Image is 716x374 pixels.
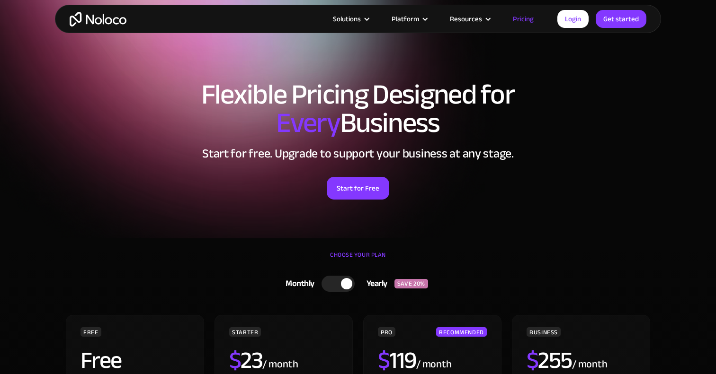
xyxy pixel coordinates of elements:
div: / month [416,357,452,372]
a: Start for Free [327,177,389,200]
h2: 255 [527,348,572,372]
div: Yearly [355,277,394,291]
div: / month [262,357,298,372]
h2: 119 [378,348,416,372]
div: Monthly [274,277,322,291]
div: Solutions [333,13,361,25]
div: Platform [392,13,419,25]
a: Pricing [501,13,546,25]
div: Resources [438,13,501,25]
div: Platform [380,13,438,25]
a: Get started [596,10,646,28]
div: BUSINESS [527,327,561,337]
div: RECOMMENDED [436,327,487,337]
a: Login [557,10,589,28]
h2: 23 [229,348,263,372]
div: Resources [450,13,482,25]
div: SAVE 20% [394,279,428,288]
div: / month [572,357,608,372]
h2: Free [81,348,122,372]
h1: Flexible Pricing Designed for Business [64,80,652,137]
div: STARTER [229,327,261,337]
div: FREE [81,327,101,337]
div: Solutions [321,13,380,25]
div: PRO [378,327,395,337]
a: home [70,12,126,26]
span: Every [276,96,340,149]
h2: Start for free. Upgrade to support your business at any stage. [64,147,652,161]
div: CHOOSE YOUR PLAN [64,248,652,271]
